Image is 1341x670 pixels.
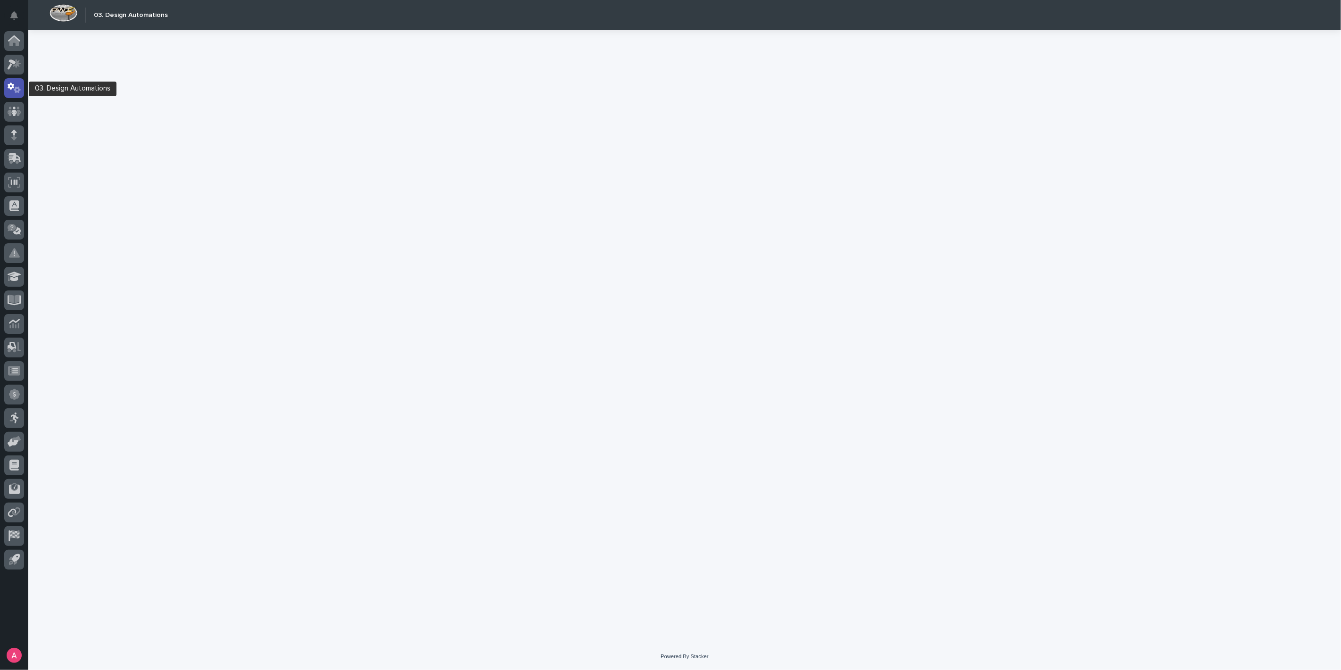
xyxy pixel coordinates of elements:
[4,6,24,25] button: Notifications
[94,11,168,19] h2: 03. Design Automations
[50,4,77,22] img: Workspace Logo
[4,645,24,665] button: users-avatar
[661,653,708,659] a: Powered By Stacker
[12,11,24,26] div: Notifications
